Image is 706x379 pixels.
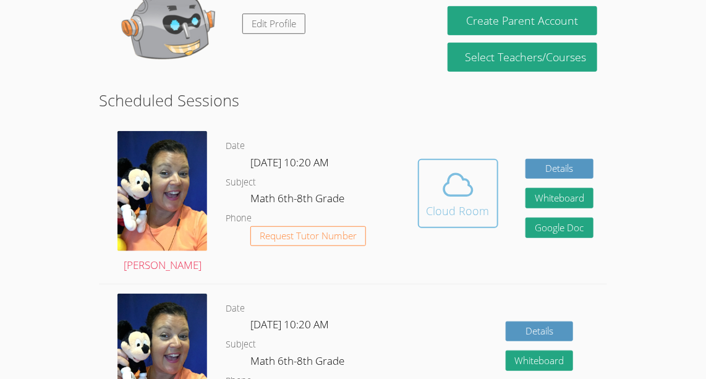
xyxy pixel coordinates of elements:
span: Request Tutor Number [260,231,357,241]
a: Google Doc [525,218,593,238]
span: [DATE] 10:20 AM [250,317,329,331]
h2: Scheduled Sessions [99,88,607,112]
dt: Phone [226,211,252,226]
dt: Date [226,301,245,317]
button: Cloud Room [418,159,498,228]
dt: Subject [226,175,256,190]
span: [DATE] 10:20 AM [250,155,329,169]
a: Select Teachers/Courses [448,43,597,72]
a: Edit Profile [242,14,305,34]
dt: Date [226,138,245,154]
a: Details [506,322,574,342]
dd: Math 6th-8th Grade [250,190,347,211]
a: [PERSON_NAME] [117,131,208,275]
button: Whiteboard [525,188,593,208]
button: Request Tutor Number [250,226,366,247]
div: Cloud Room [427,202,490,219]
dd: Math 6th-8th Grade [250,352,347,373]
button: Whiteboard [506,351,574,371]
img: avatar.png [117,131,208,251]
button: Create Parent Account [448,6,597,35]
dt: Subject [226,337,256,352]
a: Details [525,159,593,179]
